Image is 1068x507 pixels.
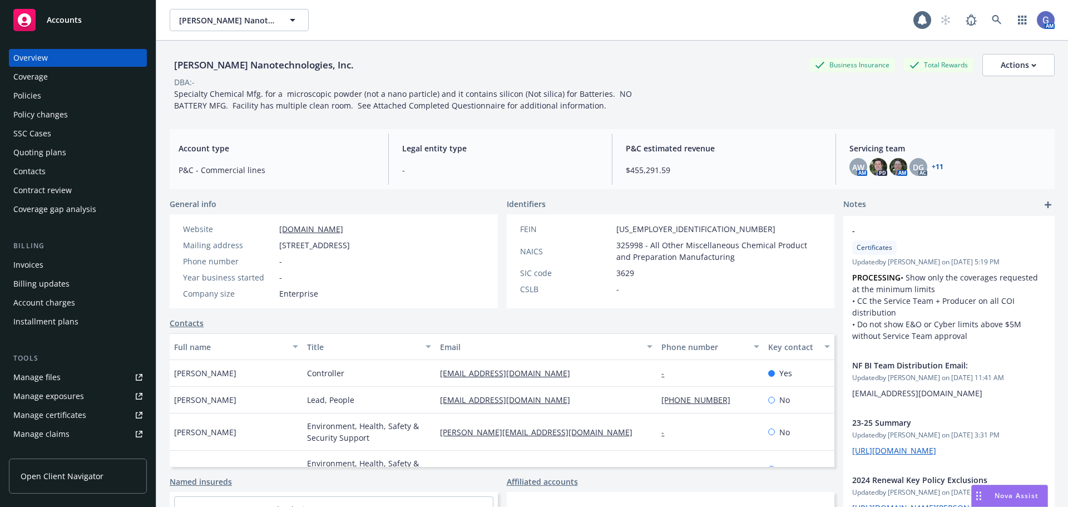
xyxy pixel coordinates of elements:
[47,16,82,24] span: Accounts
[303,333,436,360] button: Title
[779,464,790,475] span: No
[972,485,986,506] div: Drag to move
[764,333,834,360] button: Key contact
[183,272,275,283] div: Year business started
[779,367,792,379] span: Yes
[9,387,147,405] a: Manage exposures
[9,240,147,252] div: Billing
[9,125,147,142] a: SSC Cases
[986,9,1008,31] a: Search
[852,388,982,398] span: [EMAIL_ADDRESS][DOMAIN_NAME]
[179,142,375,154] span: Account type
[174,426,236,438] span: [PERSON_NAME]
[779,426,790,438] span: No
[174,464,236,475] span: [PERSON_NAME]
[440,464,579,475] a: [EMAIL_ADDRESS][DOMAIN_NAME]
[852,417,1017,429] span: 23-25 Summary
[661,464,673,475] a: -
[402,164,599,176] span: -
[307,457,431,481] span: Environment, Health, Safety & Security Support
[13,368,61,386] div: Manage files
[626,164,822,176] span: $455,291.59
[852,488,1046,498] span: Updated by [PERSON_NAME] on [DATE] 4:47 PM
[852,373,1046,383] span: Updated by [PERSON_NAME] on [DATE] 11:41 AM
[13,87,41,105] div: Policies
[616,267,634,279] span: 3629
[13,444,66,462] div: Manage BORs
[9,68,147,86] a: Coverage
[852,474,1017,486] span: 2024 Renewal Key Policy Exclusions
[13,313,78,331] div: Installment plans
[9,4,147,36] a: Accounts
[279,272,282,283] span: -
[657,333,763,360] button: Phone number
[9,275,147,293] a: Billing updates
[183,239,275,251] div: Mailing address
[9,163,147,180] a: Contacts
[9,256,147,274] a: Invoices
[13,294,75,312] div: Account charges
[661,341,746,353] div: Phone number
[440,427,641,437] a: [PERSON_NAME][EMAIL_ADDRESS][DOMAIN_NAME]
[183,255,275,267] div: Phone number
[960,9,982,31] a: Report a Bug
[13,387,84,405] div: Manage exposures
[179,14,275,26] span: [PERSON_NAME] Nanotechnologies, Inc.
[849,142,1046,154] span: Servicing team
[661,427,673,437] a: -
[9,144,147,161] a: Quoting plans
[9,200,147,218] a: Coverage gap analysis
[174,76,195,88] div: DBA: -
[170,58,358,72] div: [PERSON_NAME] Nanotechnologies, Inc.
[852,272,1046,342] p: • Show only the coverages requested at the minimum limits • CC the Service Team + Producer on all...
[507,476,578,488] a: Affiliated accounts
[174,341,286,353] div: Full name
[174,88,634,111] span: Specialty Chemical Mfg. for a microscopic powder (not a nano particle) and it contains silicon (N...
[1011,9,1034,31] a: Switch app
[843,198,866,211] span: Notes
[852,161,864,173] span: AW
[9,181,147,199] a: Contract review
[279,239,350,251] span: [STREET_ADDRESS]
[904,58,973,72] div: Total Rewards
[869,158,887,176] img: photo
[13,181,72,199] div: Contract review
[279,288,318,299] span: Enterprise
[520,267,612,279] div: SIC code
[852,445,936,456] a: [URL][DOMAIN_NAME]
[9,353,147,364] div: Tools
[13,144,66,161] div: Quoting plans
[13,275,70,293] div: Billing updates
[307,420,431,444] span: Environment, Health, Safety & Security Support
[982,54,1055,76] button: Actions
[9,425,147,443] a: Manage claims
[13,49,48,67] div: Overview
[179,164,375,176] span: P&C - Commercial lines
[852,360,1017,371] span: NF BI Team Distribution Email:
[13,68,48,86] div: Coverage
[13,256,43,274] div: Invoices
[9,368,147,386] a: Manage files
[1001,55,1036,76] div: Actions
[971,485,1048,507] button: Nova Assist
[170,9,309,31] button: [PERSON_NAME] Nanotechnologies, Inc.
[616,239,822,263] span: 325998 - All Other Miscellaneous Chemical Product and Preparation Manufacturing
[170,317,204,329] a: Contacts
[307,394,354,406] span: Lead, People
[913,161,924,173] span: DG
[852,430,1046,440] span: Updated by [PERSON_NAME] on [DATE] 3:31 PM
[9,106,147,124] a: Policy changes
[307,367,344,379] span: Controller
[402,142,599,154] span: Legal entity type
[183,223,275,235] div: Website
[170,476,232,488] a: Named insureds
[857,243,892,253] span: Certificates
[779,394,790,406] span: No
[9,49,147,67] a: Overview
[21,470,103,482] span: Open Client Navigator
[852,272,901,283] strong: PROCESSING
[661,395,739,405] a: [PHONE_NUMBER]
[852,225,1017,237] span: -
[843,408,1055,465] div: 23-25 SummaryUpdatedby [PERSON_NAME] on [DATE] 3:31 PM[URL][DOMAIN_NAME]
